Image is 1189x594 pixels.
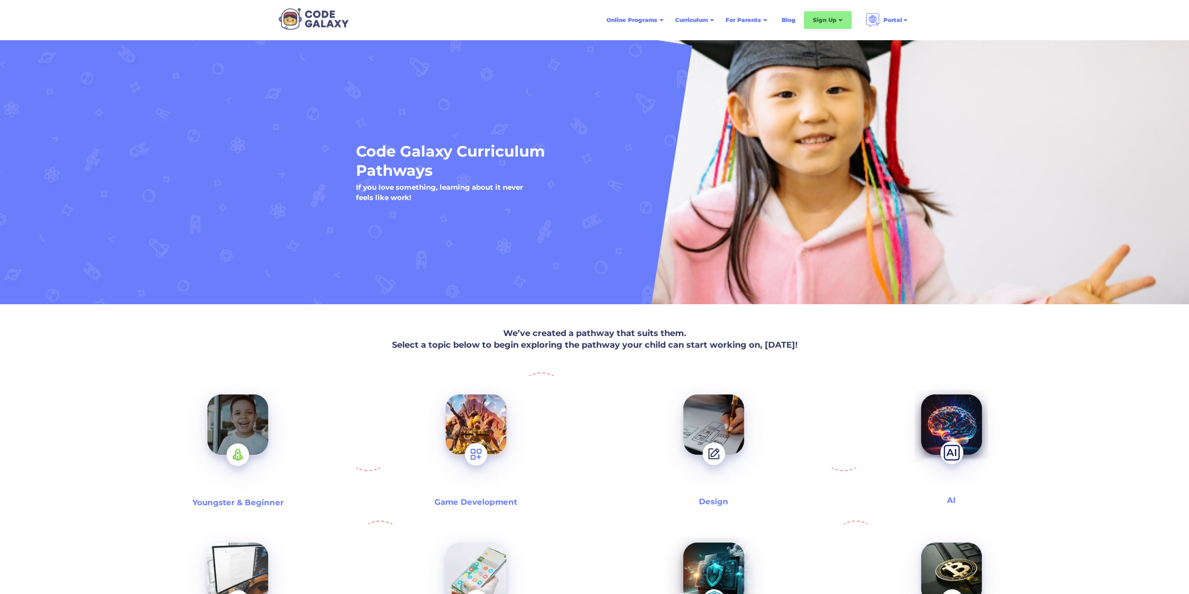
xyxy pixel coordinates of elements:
h3: Design [699,496,728,507]
div: For Parents [726,15,761,25]
h3: Youngster & Beginner [192,497,284,508]
a: Blog [776,12,801,29]
a: Design [595,372,833,513]
div: Portal [883,15,902,25]
strong: We’ve created a pathway that suits them. Select a topic below to begin exploring the pathway your... [392,328,797,350]
div: Curriculum [675,15,708,25]
div: Online Programs [606,15,657,25]
h3: AI [947,495,955,506]
a: AI [833,372,1070,513]
a: Youngster & Beginner [119,372,357,513]
div: Sign Up [813,15,836,25]
h1: Code Galaxy Curriculum Pathways [356,142,760,180]
h5: If you love something, learning about it never feels like work! [356,183,523,202]
h3: Game Development [434,497,517,508]
a: Game Development [416,372,536,513]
